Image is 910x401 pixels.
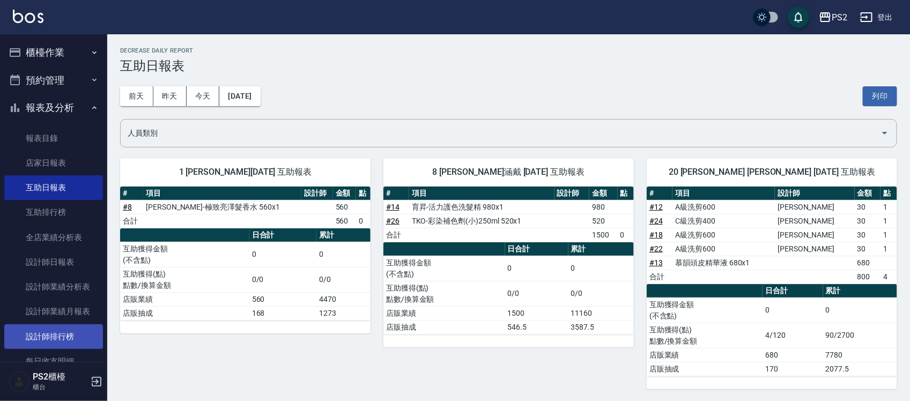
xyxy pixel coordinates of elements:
[647,187,897,284] table: a dense table
[649,258,663,267] a: #13
[187,86,220,106] button: 今天
[881,270,897,284] td: 4
[649,217,663,225] a: #24
[823,362,897,376] td: 2077.5
[554,187,589,200] th: 設計師
[9,371,30,392] img: Person
[120,187,143,200] th: #
[589,187,618,200] th: 金額
[4,349,103,374] a: 每日收支明細
[505,256,568,281] td: 0
[788,6,809,28] button: save
[618,228,634,242] td: 0
[823,284,897,298] th: 累計
[647,298,763,323] td: 互助獲得金額 (不含點)
[876,124,893,142] button: Open
[505,281,568,306] td: 0/0
[133,167,358,177] span: 1 [PERSON_NAME][DATE] 互助報表
[763,348,823,362] td: 680
[815,6,852,28] button: PS2
[316,267,371,292] td: 0/0
[120,306,249,320] td: 店販抽成
[647,348,763,362] td: 店販業績
[301,187,333,200] th: 設計師
[672,214,775,228] td: C級洗剪400
[143,187,301,200] th: 項目
[855,270,881,284] td: 800
[763,298,823,323] td: 0
[120,86,153,106] button: 前天
[356,187,371,200] th: 點
[568,320,634,334] td: 3587.5
[505,320,568,334] td: 546.5
[832,11,847,24] div: PS2
[386,203,399,211] a: #14
[881,242,897,256] td: 1
[855,187,881,200] th: 金額
[763,362,823,376] td: 170
[120,267,249,292] td: 互助獲得(點) 點數/換算金額
[647,323,763,348] td: 互助獲得(點) 點數/換算金額
[763,323,823,348] td: 4/120
[249,306,316,320] td: 168
[333,187,356,200] th: 金額
[386,217,399,225] a: #26
[120,292,249,306] td: 店販業績
[775,200,855,214] td: [PERSON_NAME]
[4,175,103,200] a: 互助日報表
[249,242,316,267] td: 0
[4,274,103,299] a: 設計師業績分析表
[4,66,103,94] button: 預約管理
[316,228,371,242] th: 累計
[4,250,103,274] a: 設計師日報表
[123,203,132,211] a: #8
[409,200,554,214] td: 育昇-活力護色洗髮精 980x1
[672,228,775,242] td: A級洗剪600
[383,242,634,335] table: a dense table
[775,242,855,256] td: [PERSON_NAME]
[4,225,103,250] a: 全店業績分析表
[568,306,634,320] td: 11160
[647,270,672,284] td: 合計
[775,214,855,228] td: [PERSON_NAME]
[409,214,554,228] td: TKO-彩染補色劑(小)250ml 520x1
[120,47,897,54] h2: Decrease Daily Report
[672,256,775,270] td: 慕韻頭皮精華液 680x1
[249,292,316,306] td: 560
[396,167,621,177] span: 8 [PERSON_NAME]涵戴 [DATE] 互助報表
[383,306,505,320] td: 店販業績
[219,86,260,106] button: [DATE]
[823,323,897,348] td: 90/2700
[855,228,881,242] td: 30
[568,242,634,256] th: 累計
[383,228,409,242] td: 合計
[383,187,409,200] th: #
[568,281,634,306] td: 0/0
[333,214,356,228] td: 560
[120,214,143,228] td: 合計
[589,228,618,242] td: 1500
[618,187,634,200] th: 點
[855,214,881,228] td: 30
[505,242,568,256] th: 日合計
[143,200,301,214] td: [PERSON_NAME]-極致亮澤髮香水 560x1
[881,200,897,214] td: 1
[249,228,316,242] th: 日合計
[4,200,103,225] a: 互助排行榜
[4,151,103,175] a: 店家日報表
[33,382,87,392] p: 櫃台
[356,214,371,228] td: 0
[649,244,663,253] a: #22
[649,203,663,211] a: #12
[589,200,618,214] td: 980
[763,284,823,298] th: 日合計
[823,298,897,323] td: 0
[153,86,187,106] button: 昨天
[13,10,43,23] img: Logo
[383,281,505,306] td: 互助獲得(點) 點數/換算金額
[881,187,897,200] th: 點
[316,306,371,320] td: 1273
[660,167,884,177] span: 20 [PERSON_NAME] [PERSON_NAME] [DATE] 互助報表
[316,292,371,306] td: 4470
[4,94,103,122] button: 報表及分析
